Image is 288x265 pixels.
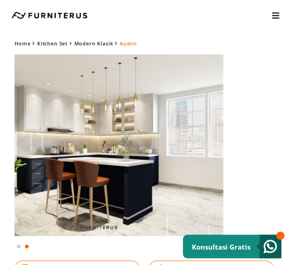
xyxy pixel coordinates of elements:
[192,242,250,251] small: Konsultasi Gratis
[183,235,281,258] a: Konsultasi Gratis
[37,40,68,47] a: Kitchen Set
[15,40,30,47] a: Home
[120,40,137,47] span: Austin
[74,40,113,47] a: Modern Klasik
